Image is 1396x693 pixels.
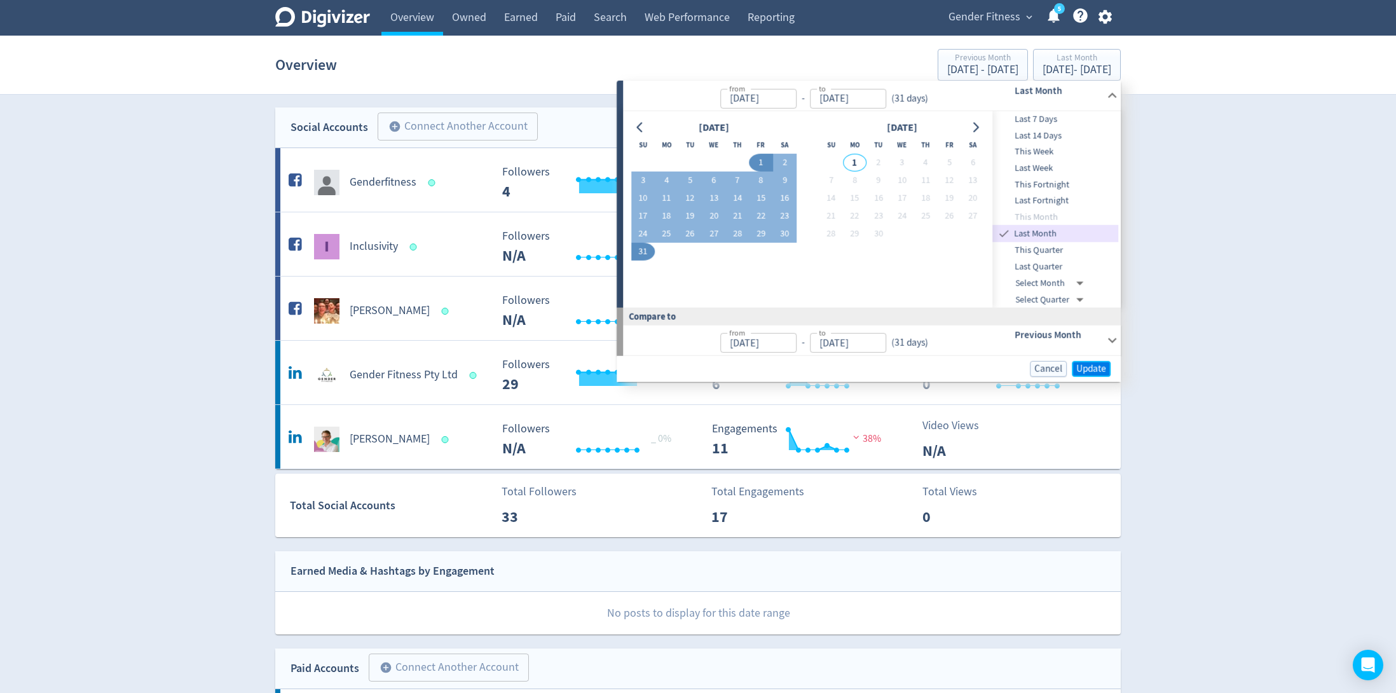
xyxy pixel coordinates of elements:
[275,341,1121,404] a: Gender Fitness Pty Ltd undefinedGender Fitness Pty Ltd Followers --- _ 0% Followers 29 Engagement...
[291,562,495,580] div: Earned Media & Hashtags by Engagement
[275,405,1121,469] a: Ken Barton undefined[PERSON_NAME] Followers --- _ 0% Followers N/A Engagements 11 Engagements 11 ...
[711,505,784,528] p: 17
[890,207,914,225] button: 24
[1072,361,1111,377] button: Update
[496,166,687,200] svg: Followers ---
[843,225,866,243] button: 29
[623,111,1121,308] div: from-to(31 days)Last Month
[380,661,392,674] span: add_circle
[938,49,1028,81] button: Previous Month[DATE] - [DATE]
[1023,11,1035,23] span: expand_more
[749,172,773,189] button: 8
[655,207,678,225] button: 18
[843,172,866,189] button: 8
[1058,4,1061,13] text: 5
[886,91,933,106] div: ( 31 days )
[819,136,843,154] th: Sunday
[914,189,938,207] button: 18
[944,7,1036,27] button: Gender Fitness
[314,170,339,195] img: Genderfitness undefined
[725,136,749,154] th: Thursday
[819,225,843,243] button: 28
[749,225,773,243] button: 29
[678,172,702,189] button: 5
[631,207,655,225] button: 17
[1016,275,1089,291] div: Select Month
[993,111,1119,128] div: Last 7 Days
[993,242,1119,259] div: This Quarter
[655,172,678,189] button: 4
[359,655,529,682] a: Connect Another Account
[890,136,914,154] th: Wednesday
[1033,49,1121,81] button: Last Month[DATE]- [DATE]
[314,427,339,452] img: Ken Barton undefined
[314,234,339,259] img: Inclusivity undefined
[843,207,866,225] button: 22
[678,136,702,154] th: Tuesday
[819,172,843,189] button: 7
[961,172,985,189] button: 13
[729,327,745,338] label: from
[993,260,1119,274] span: Last Quarter
[706,423,896,456] svg: Engagements 11
[1076,364,1106,374] span: Update
[773,172,797,189] button: 9
[843,154,866,172] button: 1
[819,83,826,93] label: to
[922,439,996,462] p: N/A
[993,194,1119,208] span: Last Fortnight
[938,154,961,172] button: 5
[702,136,725,154] th: Wednesday
[631,118,650,136] button: Go to previous month
[993,113,1119,127] span: Last 7 Days
[866,172,890,189] button: 9
[1353,650,1383,680] div: Open Intercom Messenger
[442,308,453,315] span: Data last synced: 1 Sep 2025, 11:02am (AEST)
[631,225,655,243] button: 24
[1043,53,1111,64] div: Last Month
[843,136,866,154] th: Monday
[993,160,1119,177] div: Last Week
[749,154,773,172] button: 1
[948,7,1020,27] span: Gender Fitness
[947,53,1018,64] div: Previous Month
[993,259,1119,275] div: Last Quarter
[819,189,843,207] button: 14
[749,207,773,225] button: 22
[773,136,797,154] th: Saturday
[866,154,890,172] button: 2
[290,497,493,515] div: Total Social Accounts
[651,432,671,445] span: _ 0%
[275,277,1121,340] a: Ken Barton undefined[PERSON_NAME] Followers --- _ 0% Followers N/A Engagements 0 Engagements 0 _ ...
[773,207,797,225] button: 23
[749,136,773,154] th: Friday
[850,432,863,442] img: negative-performance.svg
[678,189,702,207] button: 12
[1030,361,1067,377] button: Cancel
[993,144,1119,160] div: This Week
[773,225,797,243] button: 30
[496,359,687,392] svg: Followers ---
[749,189,773,207] button: 15
[502,483,577,500] p: Total Followers
[496,230,687,264] svg: Followers ---
[314,362,339,388] img: Gender Fitness Pty Ltd undefined
[843,189,866,207] button: 15
[502,505,575,528] p: 33
[947,64,1018,76] div: [DATE] - [DATE]
[617,308,1121,325] div: Compare to
[725,189,749,207] button: 14
[702,207,725,225] button: 20
[890,189,914,207] button: 17
[1016,291,1089,308] div: Select Quarter
[993,128,1119,144] div: Last 14 Days
[350,303,430,319] h5: [PERSON_NAME]
[678,207,702,225] button: 19
[993,129,1119,143] span: Last 14 Days
[350,239,398,254] h5: Inclusivity
[1054,3,1065,14] a: 5
[922,417,996,434] p: Video Views
[914,136,938,154] th: Thursday
[410,244,421,250] span: Data last synced: 1 Sep 2025, 11:02am (AEST)
[623,81,1121,111] div: from-to(31 days)Last Month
